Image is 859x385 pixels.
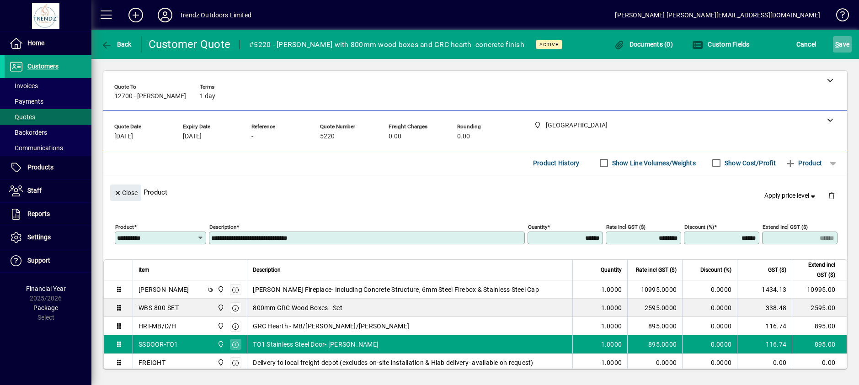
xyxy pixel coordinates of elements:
[253,322,409,331] span: GRC Hearth - MB/[PERSON_NAME]/[PERSON_NAME]
[139,285,189,294] div: [PERSON_NAME]
[251,133,253,140] span: -
[792,335,847,353] td: 895.00
[798,260,835,280] span: Extend incl GST ($)
[780,155,827,171] button: Product
[692,41,750,48] span: Custom Fields
[114,185,138,200] span: Close
[253,285,539,294] span: [PERSON_NAME] Fireplace- Including Concrete Structure, 6mm Steel Firebox & Stainless Steel Cap
[5,140,91,156] a: Communications
[27,257,50,264] span: Support
[5,94,91,109] a: Payments
[9,113,35,121] span: Quotes
[737,299,792,317] td: 338.48
[601,265,622,275] span: Quantity
[5,109,91,125] a: Quotes
[723,158,776,168] label: Show Cost/Profit
[139,265,149,275] span: Item
[9,129,47,136] span: Backorders
[5,125,91,140] a: Backorders
[601,303,622,312] span: 1.0000
[682,317,737,335] td: 0.0000
[601,285,622,294] span: 1.0000
[611,36,675,53] button: Documents (0)
[792,280,847,299] td: 10995.00
[633,285,677,294] div: 10995.0000
[682,280,737,299] td: 0.0000
[108,188,144,196] app-page-header-button: Close
[215,358,225,368] span: New Plymouth
[792,317,847,335] td: 895.00
[139,340,178,349] div: SSDOOR-TO1
[5,203,91,226] a: Reports
[209,224,236,230] mat-label: Description
[114,133,133,140] span: [DATE]
[27,233,51,241] span: Settings
[457,133,470,140] span: 0.00
[253,265,281,275] span: Description
[9,82,38,90] span: Invoices
[785,156,822,170] span: Product
[533,156,580,170] span: Product History
[110,185,141,201] button: Close
[763,224,808,230] mat-label: Extend incl GST ($)
[215,339,225,349] span: New Plymouth
[5,78,91,94] a: Invoices
[700,265,731,275] span: Discount (%)
[115,224,134,230] mat-label: Product
[794,36,819,53] button: Cancel
[99,36,134,53] button: Back
[633,303,677,312] div: 2595.0000
[139,358,165,367] div: FREIGHT
[253,358,533,367] span: Delivery to local freight depot (excludes on-site installation & Hiab delivery- available on requ...
[636,265,677,275] span: Rate incl GST ($)
[821,185,843,206] button: Delete
[389,133,401,140] span: 0.00
[682,299,737,317] td: 0.0000
[139,303,179,312] div: WBS-800-SET
[149,37,231,52] div: Customer Quote
[215,321,225,331] span: New Plymouth
[215,303,225,313] span: New Plymouth
[139,322,176,331] div: HRT-MB/D/H
[200,93,215,100] span: 1 day
[761,188,821,204] button: Apply price level
[737,335,792,353] td: 116.74
[792,299,847,317] td: 2595.00
[633,340,677,349] div: 895.0000
[792,353,847,372] td: 0.00
[33,304,58,311] span: Package
[796,37,816,52] span: Cancel
[26,285,66,292] span: Financial Year
[27,39,44,47] span: Home
[737,353,792,372] td: 0.00
[737,280,792,299] td: 1434.13
[833,36,852,53] button: Save
[601,358,622,367] span: 1.0000
[529,155,583,171] button: Product History
[9,98,43,105] span: Payments
[121,7,150,23] button: Add
[684,224,714,230] mat-label: Discount (%)
[183,133,202,140] span: [DATE]
[690,36,752,53] button: Custom Fields
[249,37,524,52] div: #5220 - [PERSON_NAME] with 800mm wood boxes and GRC hearth -concrete finish
[737,317,792,335] td: 116.74
[821,191,843,200] app-page-header-button: Delete
[835,37,849,52] span: ave
[606,224,646,230] mat-label: Rate incl GST ($)
[610,158,696,168] label: Show Line Volumes/Weights
[601,340,622,349] span: 1.0000
[253,303,342,312] span: 800mm GRC Wood Boxes - Set
[601,322,622,331] span: 1.0000
[9,144,63,152] span: Communications
[614,41,673,48] span: Documents (0)
[91,36,142,53] app-page-header-button: Back
[103,175,847,209] div: Product
[215,285,225,295] span: New Plymouth
[5,179,91,202] a: Staff
[5,32,91,55] a: Home
[27,63,59,70] span: Customers
[633,322,677,331] div: 895.0000
[682,335,737,353] td: 0.0000
[27,210,50,217] span: Reports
